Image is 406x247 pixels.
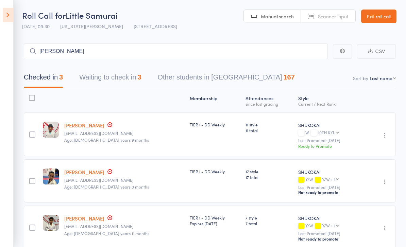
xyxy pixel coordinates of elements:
[357,44,396,59] button: CSV
[43,122,59,138] img: image1754640596.png
[22,23,50,30] span: [DATE] 09:30
[295,91,361,109] div: Style
[298,177,359,183] div: Y/W
[64,178,184,182] small: loanmit68@gmail.com
[246,122,293,127] span: 11 style
[64,169,104,176] a: [PERSON_NAME]
[64,122,104,129] a: [PERSON_NAME]
[22,10,66,21] span: Roll Call for
[298,231,359,236] small: Last Promoted: [DATE]
[298,190,359,195] div: Not ready to promote
[298,236,359,242] div: Not ready to promote
[190,215,240,226] div: TIER 1 - DD Weekly
[283,73,294,81] div: 167
[353,75,368,82] label: Sort by
[298,130,359,136] div: W
[246,127,293,133] span: 11 total
[43,169,59,184] img: image1696577896.png
[322,223,335,228] div: Y/W + 1
[246,169,293,174] span: 17 style
[64,224,184,229] small: smartyshweta@gmail.com
[298,169,359,175] div: SHUKOKAI
[246,102,293,106] div: since last grading
[79,70,141,88] button: Waiting to check in3
[261,13,294,20] span: Manual search
[298,102,359,106] div: Current / Next Rank
[64,131,184,136] small: rhizzling.luv@gmail.com
[190,122,240,127] div: TIER 1 - DD Weekly
[137,73,141,81] div: 3
[243,91,295,109] div: Atten­dances
[64,230,149,236] span: Age: [DEMOGRAPHIC_DATA] years 11 months
[24,70,63,88] button: Checked in3
[298,122,359,128] div: SHUKOKAI
[318,13,349,20] span: Scanner input
[60,23,123,30] span: [US_STATE][PERSON_NAME]
[190,220,240,226] div: Expires [DATE]
[190,169,240,174] div: TIER 1 - DD Weekly
[24,43,328,59] input: Search by name
[370,75,392,82] div: Last name
[187,91,243,109] div: Membership
[134,23,177,30] span: [STREET_ADDRESS]
[43,215,59,231] img: image1707462501.png
[59,73,63,81] div: 3
[298,215,359,222] div: SHUKOKAI
[246,215,293,220] span: 7 style
[64,137,149,143] span: Age: [DEMOGRAPHIC_DATA] years 9 months
[298,223,359,229] div: Y/W
[64,215,104,222] a: [PERSON_NAME]
[298,143,359,149] div: Ready to Promote
[157,70,294,88] button: Other students in [GEOGRAPHIC_DATA]167
[298,138,359,143] small: Last Promoted: [DATE]
[318,130,336,135] div: 10TH KYU
[66,10,118,21] span: Little Samurai
[64,184,149,190] span: Age: [DEMOGRAPHIC_DATA] years 0 months
[361,10,396,23] a: Exit roll call
[298,185,359,190] small: Last Promoted: [DATE]
[246,220,293,226] span: 7 total
[246,174,293,180] span: 17 total
[322,177,335,181] div: Y/W + 1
